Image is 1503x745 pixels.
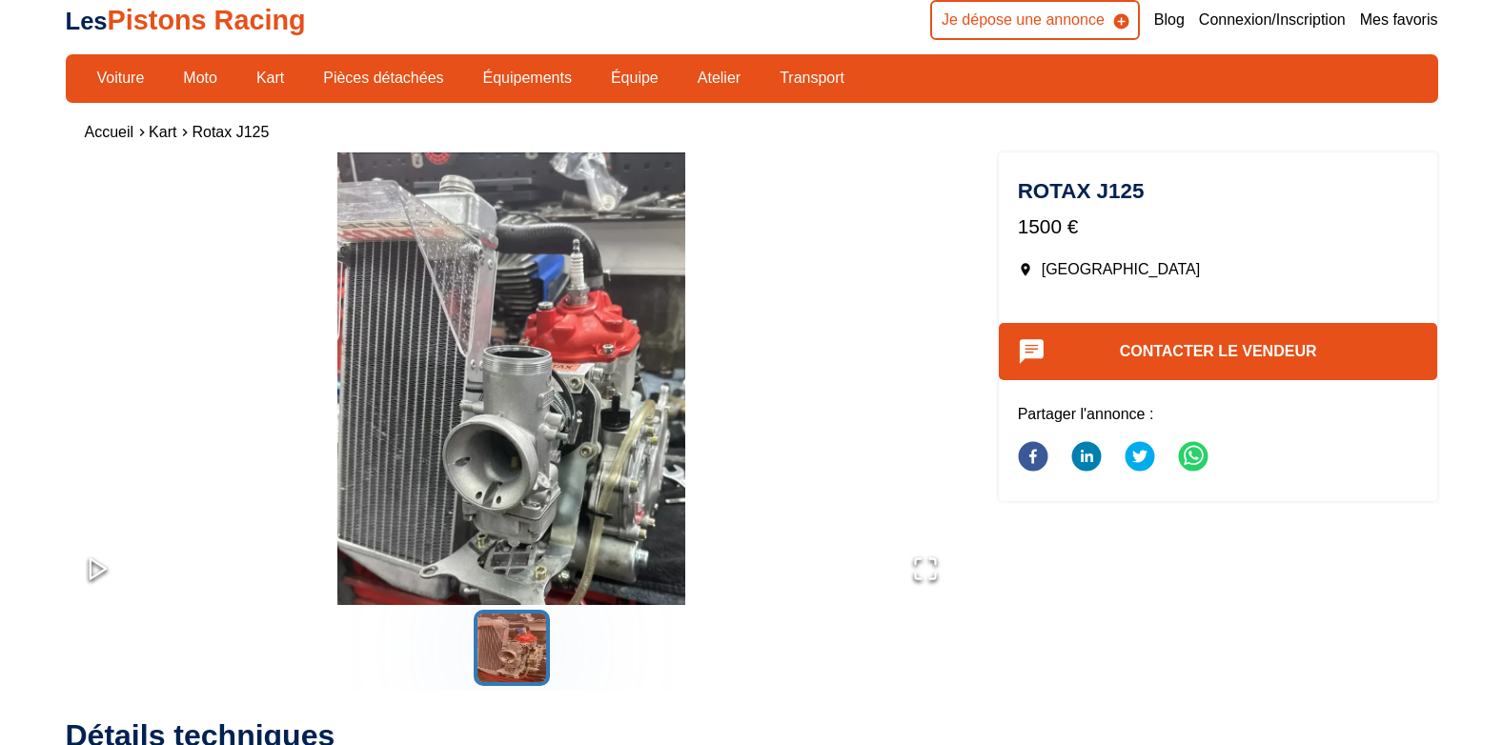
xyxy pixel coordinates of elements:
p: Partager l'annonce : [1018,404,1419,425]
button: Contacter le vendeur [999,323,1438,380]
h1: Rotax J125 [1018,181,1419,202]
a: Équipe [599,62,671,94]
button: Go to Slide 1 [474,610,550,686]
a: Transport [767,62,857,94]
a: Atelier [685,62,753,94]
a: Voiture [85,62,157,94]
button: linkedin [1071,430,1102,487]
div: Thumbnail Navigation [66,610,958,686]
a: Rotax J125 [192,124,269,140]
p: 1500 € [1018,212,1419,240]
a: Moto [171,62,230,94]
a: Équipements [471,62,584,94]
a: Connexion/Inscription [1199,10,1346,30]
a: Accueil [85,124,134,140]
a: Kart [244,62,296,94]
a: Blog [1154,10,1185,30]
a: Contacter le vendeur [1120,343,1317,359]
button: Open Fullscreen [893,536,958,605]
a: Mes favoris [1360,10,1438,30]
button: twitter [1125,430,1155,487]
a: Kart [149,124,176,140]
a: Pièces détachées [311,62,456,94]
button: Play or Pause Slideshow [66,536,131,605]
p: [GEOGRAPHIC_DATA] [1018,259,1419,280]
span: Les [66,8,108,34]
img: image [66,152,958,648]
a: LesPistons Racing [66,5,306,35]
button: facebook [1018,430,1048,487]
div: Go to Slide 1 [66,152,958,605]
button: whatsapp [1178,430,1208,487]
